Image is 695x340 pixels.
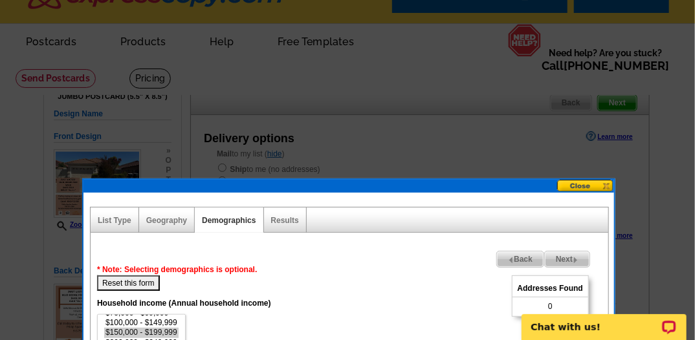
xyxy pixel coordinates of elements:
[508,257,514,263] img: button-prev-arrow-gray.png
[202,216,256,225] a: Demographics
[104,328,179,337] option: $150,000 - $199,999
[573,257,579,263] img: button-next-arrow-gray.png
[497,251,544,267] span: Back
[98,216,131,225] a: List Type
[146,216,187,225] a: Geography
[97,297,271,309] label: Household income (Annual household income)
[496,251,544,268] a: Back
[513,280,588,297] span: Addresses Found
[104,318,179,328] option: $100,000 - $149,999
[97,265,257,274] span: * Note: Selecting demographics is optional.
[513,299,695,340] iframe: LiveChat chat widget
[544,251,590,268] a: Next
[97,275,160,291] button: Reset this form
[271,216,299,225] a: Results
[545,251,590,267] span: Next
